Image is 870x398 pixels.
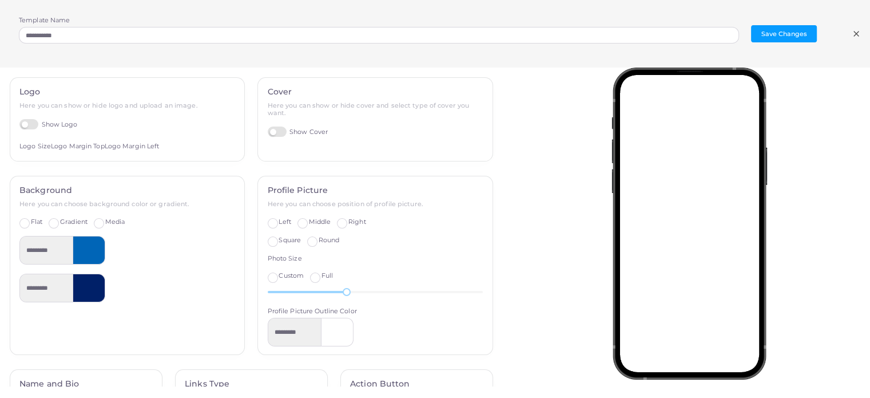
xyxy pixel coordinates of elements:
h4: Logo [19,87,235,97]
label: Template Name [19,16,70,25]
label: Logo Size [19,142,51,151]
span: Middle [309,218,331,226]
h4: Background [19,186,235,195]
span: Left [279,218,291,226]
label: Show Cover [268,127,328,137]
h6: Here you can choose background color or gradient. [19,200,235,208]
label: Show Logo [19,119,78,130]
label: Logo Margin Top [51,142,105,151]
label: Photo Size [268,254,302,263]
h4: Profile Picture [268,186,483,195]
span: Right [348,218,366,226]
label: Profile Picture Outline Color [268,307,357,316]
label: Logo Margin Left [105,142,160,151]
h4: Name and Bio [19,379,152,389]
h4: Action Button [350,379,483,389]
h4: Links Type [185,379,317,389]
button: Save Changes [751,25,817,42]
h6: Here you can show or hide cover and select type of cover you want. [268,102,483,117]
span: Media [105,218,125,226]
span: Custom [279,271,304,279]
h6: Here you can choose position of profile picture. [268,200,483,208]
span: Gradient [60,218,88,226]
span: Full [321,271,333,279]
h6: Here you can show or hide logo and upload an image. [19,102,235,109]
span: Flat [31,218,42,226]
span: Round [319,236,340,244]
span: Square [279,236,301,244]
h4: Cover [268,87,483,97]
